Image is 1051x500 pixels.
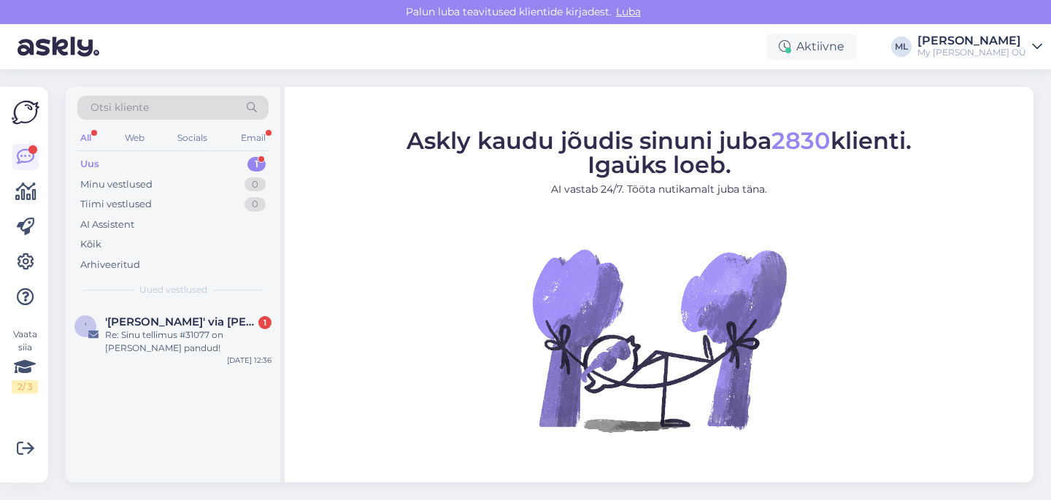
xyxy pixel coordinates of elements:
[227,355,272,366] div: [DATE] 12:36
[258,316,272,329] div: 1
[238,128,269,147] div: Email
[85,320,86,331] span: '
[80,177,153,192] div: Minu vestlused
[247,157,266,172] div: 1
[771,126,831,154] span: 2830
[80,197,152,212] div: Tiimi vestlused
[12,380,38,393] div: 2 / 3
[77,128,94,147] div: All
[139,283,207,296] span: Uued vestlused
[12,328,38,393] div: Vaata siia
[105,328,272,355] div: Re: Sinu tellimus #31077 on [PERSON_NAME] pandud!
[245,177,266,192] div: 0
[80,157,99,172] div: Uus
[91,100,149,115] span: Otsi kliente
[407,126,912,178] span: Askly kaudu jõudis sinuni juba klienti. Igaüks loeb.
[528,208,790,471] img: No Chat active
[80,237,101,252] div: Kõik
[80,258,140,272] div: Arhiveeritud
[174,128,210,147] div: Socials
[917,35,1042,58] a: [PERSON_NAME]My [PERSON_NAME] OÜ
[612,5,645,18] span: Luba
[122,128,147,147] div: Web
[891,36,912,57] div: ML
[917,35,1026,47] div: [PERSON_NAME]
[767,34,856,60] div: Aktiivne
[12,99,39,126] img: Askly Logo
[80,218,134,232] div: AI Assistent
[917,47,1026,58] div: My [PERSON_NAME] OÜ
[407,181,912,196] p: AI vastab 24/7. Tööta nutikamalt juba täna.
[245,197,266,212] div: 0
[105,315,257,328] span: 'Simone De Ruosi' via Stella Bredenist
